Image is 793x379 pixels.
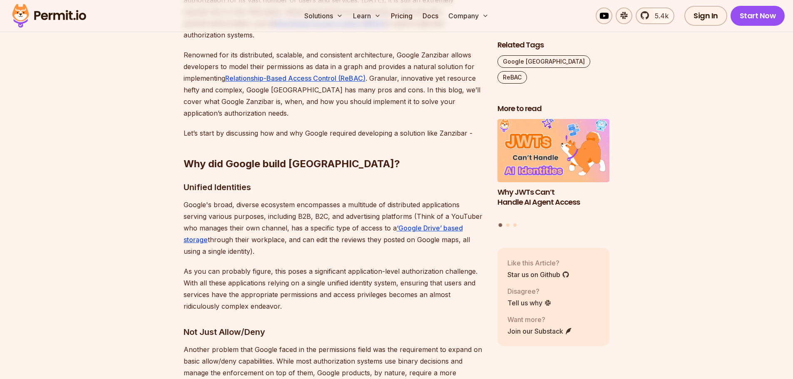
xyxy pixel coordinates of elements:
p: Like this Article? [507,258,569,268]
a: Pricing [388,7,416,24]
button: Go to slide 2 [506,223,510,226]
h3: Not Just Allow/Deny [184,325,484,339]
p: Disagree? [507,286,552,296]
a: Google [GEOGRAPHIC_DATA] [497,55,590,68]
p: Renowned for its distributed, scalable, and consistent architecture, Google Zanzibar allows devel... [184,49,484,119]
p: As you can probably figure, this poses a significant application-level authorization challenge. W... [184,265,484,312]
button: Go to slide 3 [513,223,517,226]
button: Company [445,7,492,24]
a: Tell us why [507,297,552,307]
a: Start Now [731,6,785,26]
div: Posts [497,119,610,228]
strong: Why did Google build [GEOGRAPHIC_DATA]? [184,158,400,170]
p: Let’s start by discussing how and why Google required developing a solution like Zanzibar - [184,127,484,139]
h3: Why JWTs Can’t Handle AI Agent Access [497,187,610,208]
a: Join our Substack [507,326,572,336]
a: Docs [419,7,442,24]
p: Want more? [507,314,572,324]
a: Relationship-Based Access Control (ReBAC) [225,74,365,82]
h3: Unified Identities [184,181,484,194]
img: Why JWTs Can’t Handle AI Agent Access [497,119,610,182]
h2: Related Tags [497,40,610,50]
h2: More to read [497,104,610,114]
button: Go to slide 1 [499,223,502,227]
a: Sign In [684,6,727,26]
a: ReBAC [497,71,527,84]
span: 5.4k [650,11,669,21]
a: 5.4k [636,7,674,24]
p: Google's broad, diverse ecosystem encompasses a multitude of distributed applications serving var... [184,199,484,257]
button: Learn [350,7,384,24]
a: Star us on Github [507,269,569,279]
li: 1 of 3 [497,119,610,218]
img: Permit logo [8,2,90,30]
button: Solutions [301,7,346,24]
